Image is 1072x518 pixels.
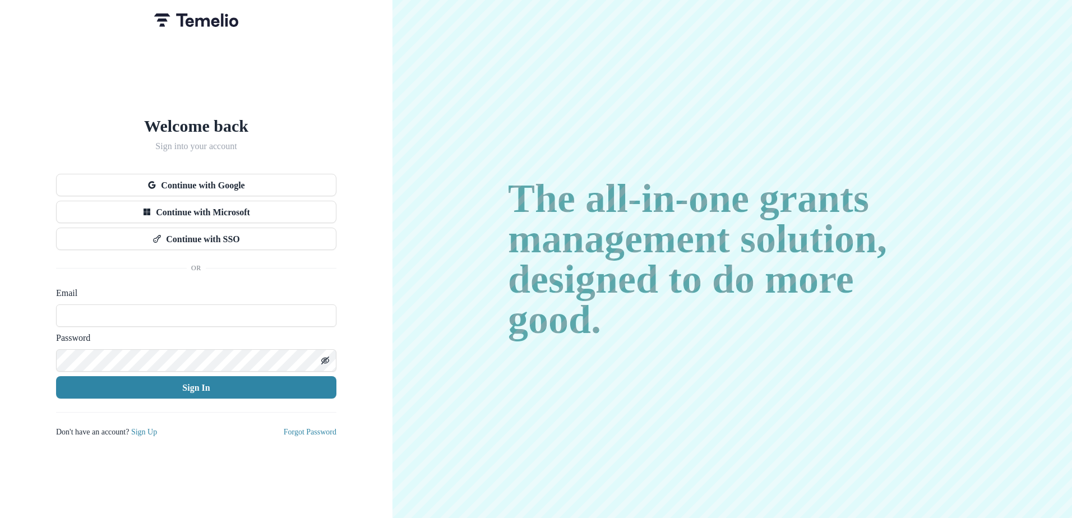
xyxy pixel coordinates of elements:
[316,351,334,369] button: Toggle password visibility
[56,286,330,300] label: Email
[56,228,336,250] button: Continue with SSO
[154,13,238,27] img: Temelio
[271,427,336,437] a: Forgot Password
[56,174,336,196] button: Continue with Google
[56,331,330,345] label: Password
[56,116,336,136] h1: Welcome back
[56,201,336,223] button: Continue with Microsoft
[152,427,182,437] a: Sign Up
[56,376,336,399] button: Sign In
[56,141,336,151] h2: Sign into your account
[56,426,182,438] p: Don't have an account?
